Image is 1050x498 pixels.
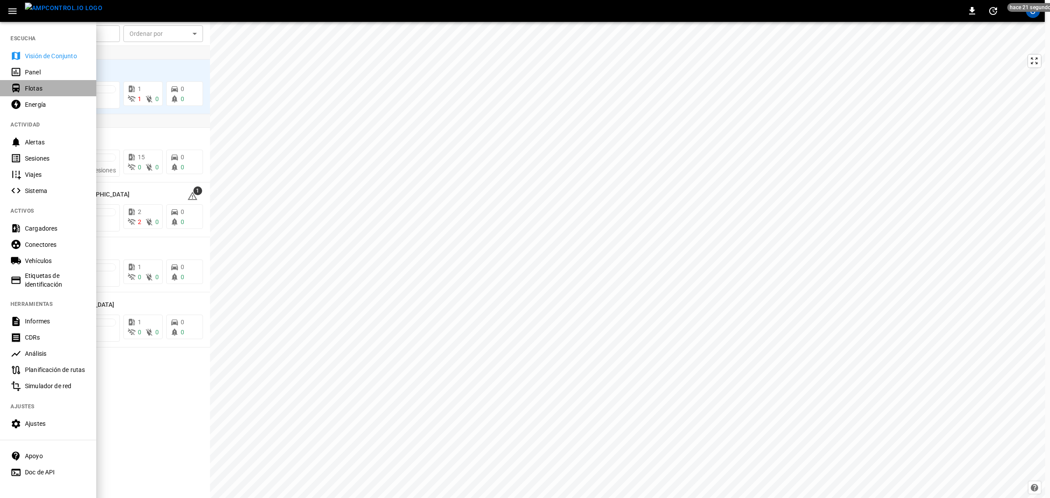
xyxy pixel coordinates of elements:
div: Panel [25,68,86,77]
div: Ajustes [25,419,86,428]
div: Visión de Conjunto [25,52,86,60]
img: ampcontrol.io logo [25,3,102,14]
div: Doc de API [25,468,86,477]
div: Vehículos [25,256,86,265]
div: Etiquetas de identificación [25,271,86,289]
div: Simulador de red [25,382,86,390]
div: Sistema [25,186,86,195]
div: Informes [25,317,86,326]
div: Viajes [25,170,86,179]
div: Alertas [25,138,86,147]
div: Flotas [25,84,86,93]
div: CDRs [25,333,86,342]
div: Sesiones [25,154,86,163]
div: Análisis [25,349,86,358]
div: Planificación de rutas [25,365,86,374]
button: set refresh interval [986,4,1000,18]
div: Apoyo [25,452,86,460]
div: Conectores [25,240,86,249]
div: Energía [25,100,86,109]
div: Cargadores [25,224,86,233]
